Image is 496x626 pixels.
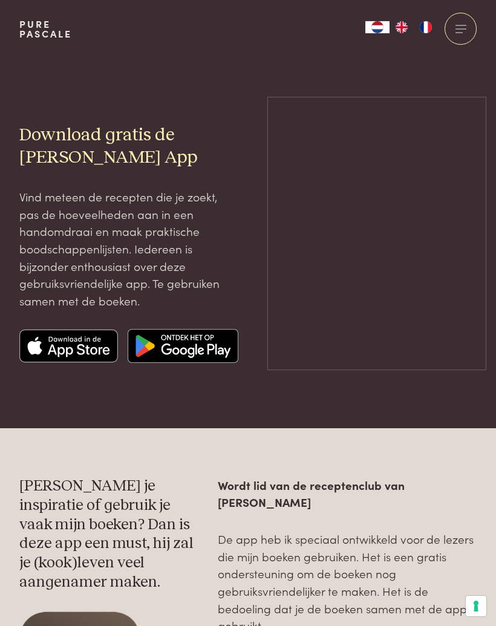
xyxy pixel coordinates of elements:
[390,21,414,33] a: EN
[365,21,390,33] div: Language
[218,477,405,510] strong: Wordt lid van de receptenclub van [PERSON_NAME]
[19,124,238,169] h2: Download gratis de [PERSON_NAME] App
[365,21,390,33] a: NL
[128,329,239,363] img: Google app store
[19,477,199,592] h3: [PERSON_NAME] je inspiratie of gebruik je vaak mijn boeken? Dan is deze app een must, hij zal je ...
[19,329,118,363] img: Apple app store
[19,188,238,310] p: Vind meteen de recepten die je zoekt, pas de hoeveelheden aan in een handomdraai en maak praktisc...
[365,21,438,33] aside: Language selected: Nederlands
[390,21,438,33] ul: Language list
[466,596,486,616] button: Uw voorkeuren voor toestemming voor trackingtechnologieën
[19,19,72,39] a: PurePascale
[414,21,438,33] a: FR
